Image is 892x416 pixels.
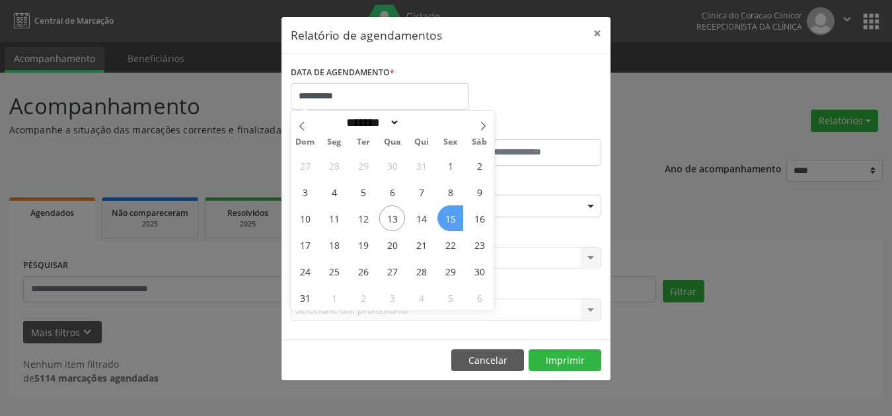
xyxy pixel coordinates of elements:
[321,205,347,231] span: Agosto 11, 2025
[466,153,492,178] span: Agosto 2, 2025
[321,179,347,205] span: Agosto 4, 2025
[379,258,405,284] span: Agosto 27, 2025
[529,349,601,372] button: Imprimir
[400,116,443,129] input: Year
[350,205,376,231] span: Agosto 12, 2025
[378,138,407,147] span: Qua
[437,258,463,284] span: Agosto 29, 2025
[466,205,492,231] span: Agosto 16, 2025
[349,138,378,147] span: Ter
[379,153,405,178] span: Julho 30, 2025
[320,138,349,147] span: Seg
[292,153,318,178] span: Julho 27, 2025
[466,258,492,284] span: Agosto 30, 2025
[437,205,463,231] span: Agosto 15, 2025
[437,232,463,258] span: Agosto 22, 2025
[350,285,376,310] span: Setembro 2, 2025
[466,179,492,205] span: Agosto 9, 2025
[292,232,318,258] span: Agosto 17, 2025
[350,153,376,178] span: Julho 29, 2025
[408,179,434,205] span: Agosto 7, 2025
[379,232,405,258] span: Agosto 20, 2025
[342,116,400,129] select: Month
[292,258,318,284] span: Agosto 24, 2025
[408,258,434,284] span: Agosto 28, 2025
[408,153,434,178] span: Julho 31, 2025
[321,285,347,310] span: Setembro 1, 2025
[408,205,434,231] span: Agosto 14, 2025
[408,232,434,258] span: Agosto 21, 2025
[449,119,601,139] label: ATÉ
[437,153,463,178] span: Agosto 1, 2025
[291,26,442,44] h5: Relatório de agendamentos
[451,349,524,372] button: Cancelar
[436,138,465,147] span: Sex
[379,205,405,231] span: Agosto 13, 2025
[584,17,611,50] button: Close
[292,285,318,310] span: Agosto 31, 2025
[350,232,376,258] span: Agosto 19, 2025
[291,63,394,83] label: DATA DE AGENDAMENTO
[321,153,347,178] span: Julho 28, 2025
[321,258,347,284] span: Agosto 25, 2025
[292,205,318,231] span: Agosto 10, 2025
[466,232,492,258] span: Agosto 23, 2025
[292,179,318,205] span: Agosto 3, 2025
[465,138,494,147] span: Sáb
[437,285,463,310] span: Setembro 5, 2025
[408,285,434,310] span: Setembro 4, 2025
[379,285,405,310] span: Setembro 3, 2025
[379,179,405,205] span: Agosto 6, 2025
[350,179,376,205] span: Agosto 5, 2025
[437,179,463,205] span: Agosto 8, 2025
[291,138,320,147] span: Dom
[350,258,376,284] span: Agosto 26, 2025
[466,285,492,310] span: Setembro 6, 2025
[321,232,347,258] span: Agosto 18, 2025
[407,138,436,147] span: Qui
